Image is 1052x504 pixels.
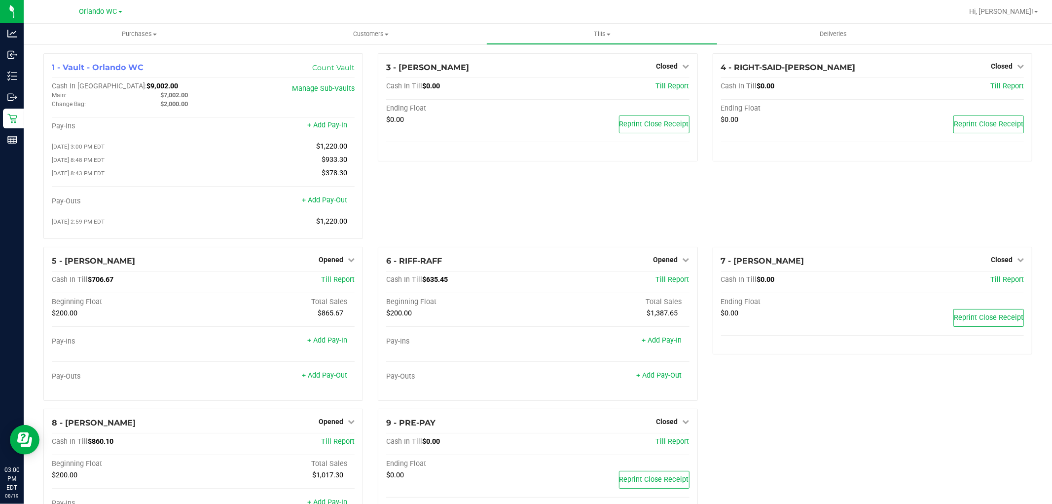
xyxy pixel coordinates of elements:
[52,275,88,284] span: Cash In Till
[806,30,860,39] span: Deliveries
[721,63,856,72] span: 4 - RIGHT-SAID-[PERSON_NAME]
[487,30,717,39] span: Tills
[52,460,203,468] div: Beginning Float
[52,309,77,317] span: $200.00
[757,275,775,284] span: $0.00
[386,116,404,124] span: $0.00
[656,62,678,70] span: Closed
[386,460,538,468] div: Ending Float
[316,142,347,151] span: $1,220.00
[721,309,739,317] span: $0.00
[322,155,347,164] span: $933.30
[88,275,113,284] span: $706.67
[7,92,17,102] inline-svg: Outbound
[991,62,1013,70] span: Closed
[321,437,355,446] a: Till Report
[721,298,872,307] div: Ending Float
[642,336,682,345] a: + Add Pay-In
[653,256,678,264] span: Opened
[386,337,538,346] div: Pay-Ins
[386,418,435,427] span: 9 - PRE-PAY
[302,196,347,204] a: + Add Pay-Out
[386,298,538,307] div: Beginning Float
[386,437,422,446] span: Cash In Till
[953,116,1024,133] button: Reprint Close Receipt
[538,298,689,307] div: Total Sales
[307,336,347,345] a: + Add Pay-In
[386,372,538,381] div: Pay-Outs
[52,92,67,99] span: Main:
[302,371,347,380] a: + Add Pay-Out
[7,29,17,39] inline-svg: Analytics
[954,120,1023,128] span: Reprint Close Receipt
[24,30,255,39] span: Purchases
[146,82,178,90] span: $9,002.00
[386,471,404,479] span: $0.00
[52,337,203,346] div: Pay-Ins
[292,84,355,93] a: Manage Sub-Vaults
[953,309,1024,327] button: Reprint Close Receipt
[322,169,347,177] span: $378.30
[203,298,355,307] div: Total Sales
[991,256,1013,264] span: Closed
[718,24,949,44] a: Deliveries
[307,121,347,129] a: + Add Pay-In
[10,425,39,455] iframe: Resource center
[52,122,203,131] div: Pay-Ins
[656,82,689,90] a: Till Report
[319,256,343,264] span: Opened
[24,24,255,44] a: Purchases
[721,275,757,284] span: Cash In Till
[969,7,1033,15] span: Hi, [PERSON_NAME]!
[7,50,17,60] inline-svg: Inbound
[386,82,422,90] span: Cash In Till
[88,437,113,446] span: $860.10
[160,100,188,108] span: $2,000.00
[757,82,775,90] span: $0.00
[316,217,347,226] span: $1,220.00
[318,309,343,317] span: $865.67
[52,82,146,90] span: Cash In [GEOGRAPHIC_DATA]:
[619,116,689,133] button: Reprint Close Receipt
[203,460,355,468] div: Total Sales
[52,101,86,108] span: Change Bag:
[422,437,440,446] span: $0.00
[954,313,1023,322] span: Reprint Close Receipt
[386,104,538,113] div: Ending Float
[619,471,689,489] button: Reprint Close Receipt
[52,437,88,446] span: Cash In Till
[52,218,105,225] span: [DATE] 2:59 PM EDT
[637,371,682,380] a: + Add Pay-Out
[52,256,135,266] span: 5 - [PERSON_NAME]
[4,492,19,500] p: 08/19
[422,275,448,284] span: $635.45
[656,418,678,426] span: Closed
[52,170,105,177] span: [DATE] 8:43 PM EDT
[79,7,117,16] span: Orlando WC
[619,120,689,128] span: Reprint Close Receipt
[312,63,355,72] a: Count Vault
[422,82,440,90] span: $0.00
[990,82,1024,90] a: Till Report
[721,104,872,113] div: Ending Float
[656,437,689,446] a: Till Report
[52,372,203,381] div: Pay-Outs
[52,156,105,163] span: [DATE] 8:48 PM EDT
[7,71,17,81] inline-svg: Inventory
[7,114,17,123] inline-svg: Retail
[721,256,804,266] span: 7 - [PERSON_NAME]
[386,63,469,72] span: 3 - [PERSON_NAME]
[656,275,689,284] a: Till Report
[321,275,355,284] a: Till Report
[4,465,19,492] p: 03:00 PM EDT
[319,418,343,426] span: Opened
[52,418,136,427] span: 8 - [PERSON_NAME]
[990,275,1024,284] a: Till Report
[52,143,105,150] span: [DATE] 3:00 PM EDT
[52,197,203,206] div: Pay-Outs
[386,256,442,266] span: 6 - RIFF-RAFF
[619,475,689,484] span: Reprint Close Receipt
